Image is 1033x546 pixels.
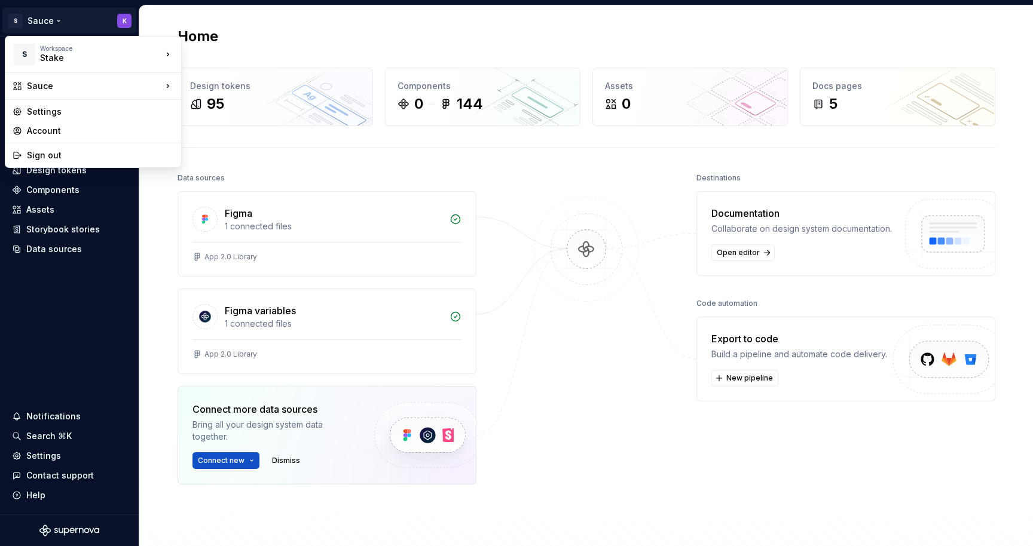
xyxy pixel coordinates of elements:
div: Settings [27,106,174,118]
div: S [14,44,35,65]
div: Workspace [40,45,162,52]
div: Stake [40,52,142,64]
div: Account [27,125,174,137]
div: Sauce [27,80,162,92]
div: Sign out [27,149,174,161]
